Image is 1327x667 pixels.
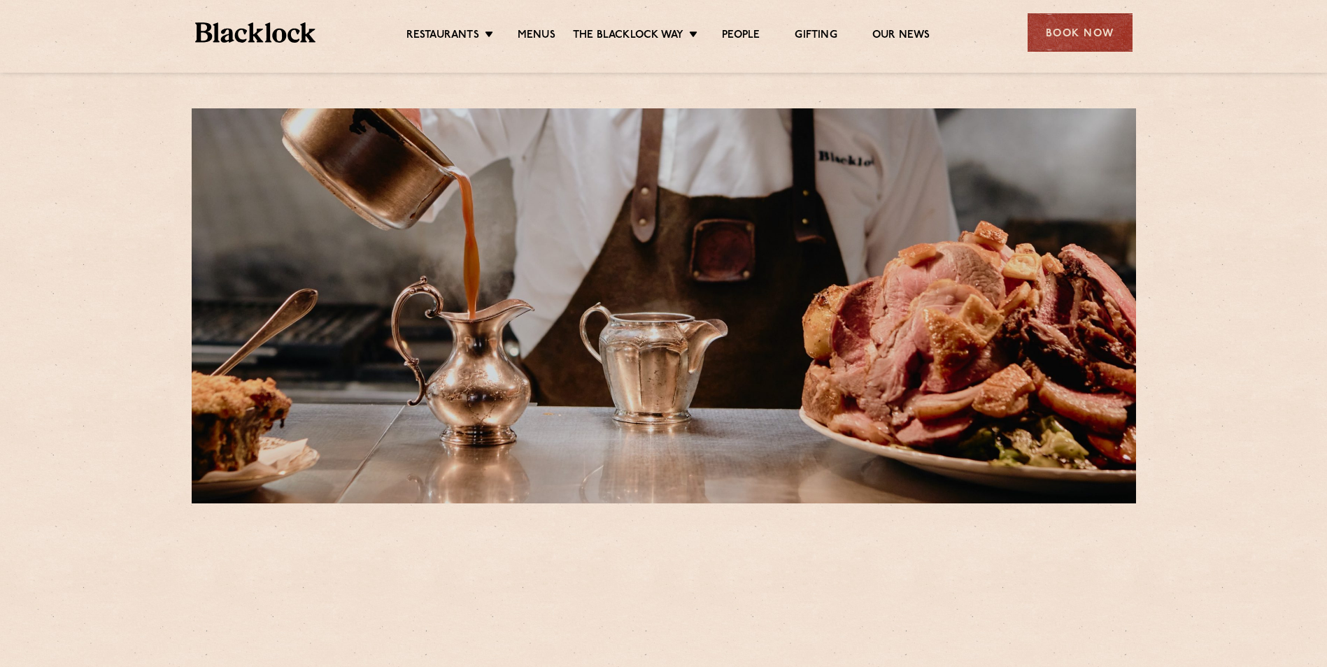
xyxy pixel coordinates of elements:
[406,29,479,44] a: Restaurants
[1028,13,1133,52] div: Book Now
[872,29,930,44] a: Our News
[573,29,683,44] a: The Blacklock Way
[518,29,555,44] a: Menus
[722,29,760,44] a: People
[795,29,837,44] a: Gifting
[195,22,316,43] img: BL_Textured_Logo-footer-cropped.svg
